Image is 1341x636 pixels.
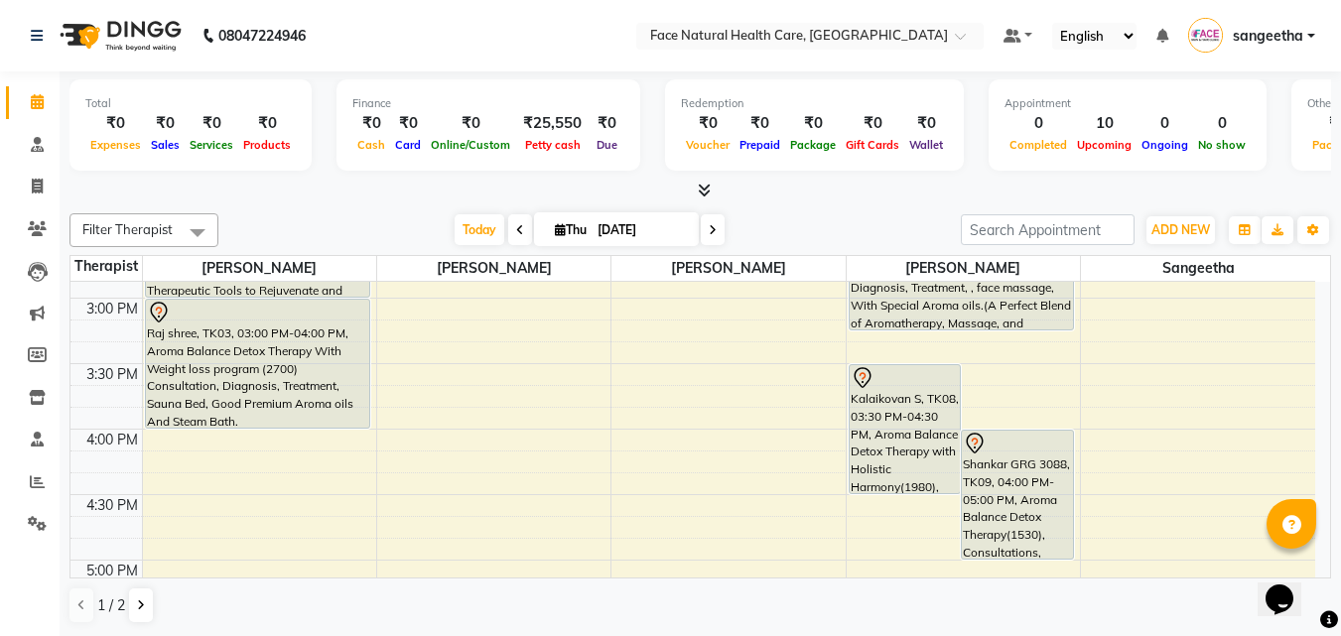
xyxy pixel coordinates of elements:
div: 0 [1005,112,1072,135]
div: ₹0 [735,112,785,135]
div: Appointment [1005,95,1251,112]
span: Card [390,138,426,152]
div: Shankar GRG 3088, TK09, 04:00 PM-05:00 PM, Aroma Balance Detox Therapy(1530), Consultations, Diag... [962,431,1073,559]
div: ₹0 [146,112,185,135]
div: 4:30 PM [82,495,142,516]
img: logo [51,8,187,64]
span: Package [785,138,841,152]
span: Today [455,214,504,245]
span: Expenses [85,138,146,152]
span: Sales [146,138,185,152]
div: ₹0 [85,112,146,135]
span: sangeetha [1081,256,1315,281]
div: ₹0 [904,112,948,135]
span: ADD NEW [1151,222,1210,237]
div: ₹0 [681,112,735,135]
div: ₹0 [590,112,624,135]
div: 3:30 PM [82,364,142,385]
span: Upcoming [1072,138,1137,152]
div: Kalaikovan S, TK08, 03:30 PM-04:30 PM, Aroma Balance Detox Therapy with Holistic Harmony(1980), C... [850,365,961,493]
span: Wallet [904,138,948,152]
span: Petty cash [520,138,586,152]
div: ₹0 [841,112,904,135]
span: Ongoing [1137,138,1193,152]
div: Therapist [70,256,142,277]
span: 1 / 2 [97,595,125,616]
div: Finance [352,95,624,112]
div: ₹0 [785,112,841,135]
span: Cash [352,138,390,152]
iframe: chat widget [1258,557,1321,616]
span: [PERSON_NAME] [847,256,1080,281]
span: Voucher [681,138,735,152]
div: ₹25,550 [515,112,590,135]
span: [PERSON_NAME] [377,256,610,281]
b: 08047224946 [218,8,306,64]
div: ₹0 [352,112,390,135]
button: ADD NEW [1146,216,1215,244]
span: Gift Cards [841,138,904,152]
span: [PERSON_NAME] [611,256,845,281]
div: ₹0 [185,112,238,135]
input: 2025-09-04 [592,215,691,245]
span: Thu [550,222,592,237]
span: sangeetha [1233,26,1303,47]
span: Filter Therapist [82,221,173,237]
img: sangeetha [1188,18,1223,53]
input: Search Appointment [961,214,1135,245]
div: 5:00 PM [82,561,142,581]
div: Total [85,95,296,112]
span: [PERSON_NAME] [143,256,376,281]
div: Redemption [681,95,948,112]
span: No show [1193,138,1251,152]
span: Products [238,138,296,152]
div: 3:00 PM [82,299,142,319]
div: ₹0 [390,112,426,135]
div: ₹0 [238,112,296,135]
span: Services [185,138,238,152]
div: 0 [1193,112,1251,135]
span: Completed [1005,138,1072,152]
div: 0 [1137,112,1193,135]
div: 10 [1072,112,1137,135]
span: Due [592,138,622,152]
div: ₹0 [426,112,515,135]
div: Raj shree, TK03, 03:00 PM-04:00 PM, Aroma Balance Detox Therapy With Weight loss program (2700) C... [146,300,370,428]
span: Prepaid [735,138,785,152]
div: 4:00 PM [82,430,142,450]
span: Online/Custom [426,138,515,152]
